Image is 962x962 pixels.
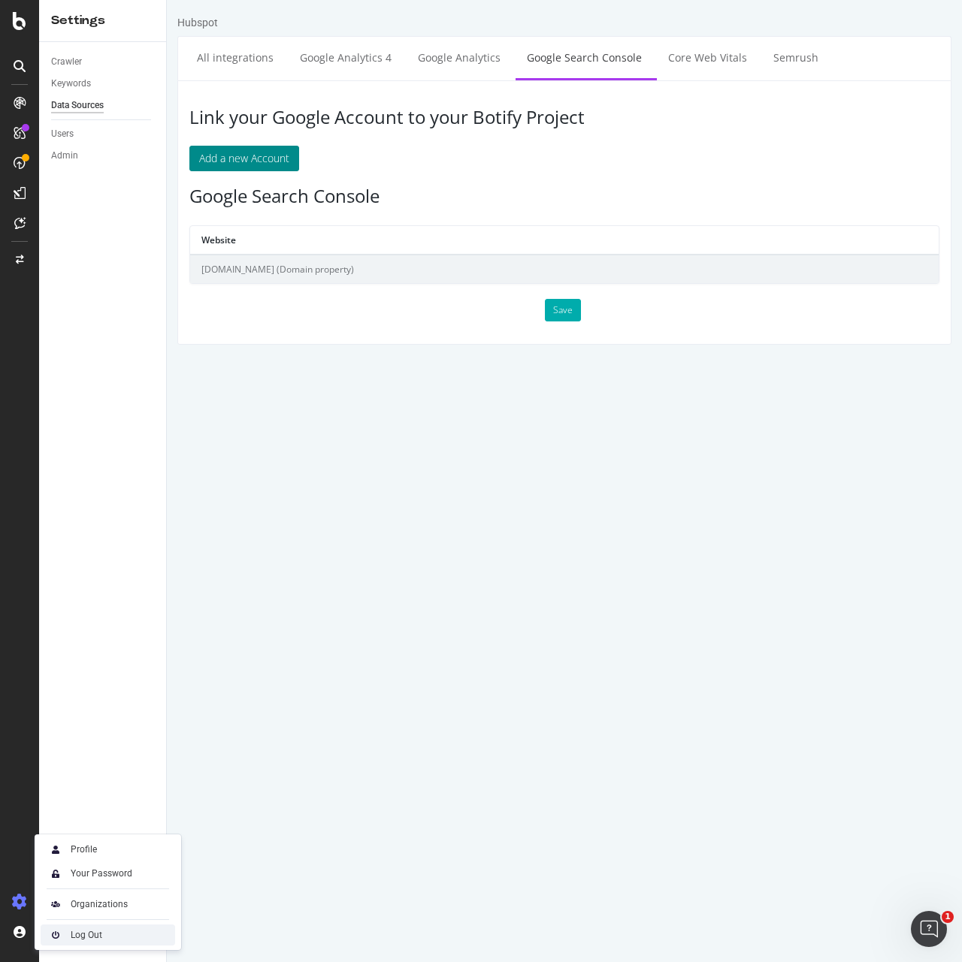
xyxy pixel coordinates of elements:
[942,911,954,923] span: 1
[41,894,175,915] a: Organizations
[51,98,156,113] a: Data Sources
[11,15,51,30] div: Hubspot
[51,54,82,70] div: Crawler
[71,843,97,855] div: Profile
[47,926,65,944] img: prfnF3csMXgAAAABJRU5ErkJggg==
[51,148,156,164] a: Admin
[47,895,65,913] img: AtrBVVRoAgWaAAAAAElFTkSuQmCC
[122,37,236,78] a: Google Analytics 4
[51,148,78,164] div: Admin
[23,186,773,206] h3: Google Search Console
[51,76,156,92] a: Keywords
[51,98,104,113] div: Data Sources
[23,107,773,127] h3: Link your Google Account to your Botify Project
[41,924,175,945] a: Log Out
[349,37,486,78] a: Google Search Console
[51,12,154,29] div: Settings
[490,37,591,78] a: Core Web Vitals
[19,37,118,78] a: All integrations
[71,898,128,910] div: Organizations
[23,255,772,283] td: [DOMAIN_NAME] (Domain property)
[23,226,772,255] th: Website
[47,840,65,858] img: Xx2yTbCeVcdxHMdxHOc+8gctb42vCocUYgAAAABJRU5ErkJggg==
[23,146,132,171] button: Add a new Account
[71,929,102,941] div: Log Out
[41,863,175,884] a: Your Password
[71,867,132,879] div: Your Password
[240,37,345,78] a: Google Analytics
[51,126,74,142] div: Users
[595,37,663,78] a: Semrush
[51,54,156,70] a: Crawler
[378,299,414,321] button: Save
[51,126,156,142] a: Users
[41,839,175,860] a: Profile
[47,864,65,882] img: tUVSALn78D46LlpAY8klYZqgKwTuBm2K29c6p1XQNDCsM0DgKSSoAXXevcAwljcHBINEg0LrUEktgcYYD5sVUphq1JigPmkfB...
[911,911,947,947] iframe: Intercom live chat
[51,76,91,92] div: Keywords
